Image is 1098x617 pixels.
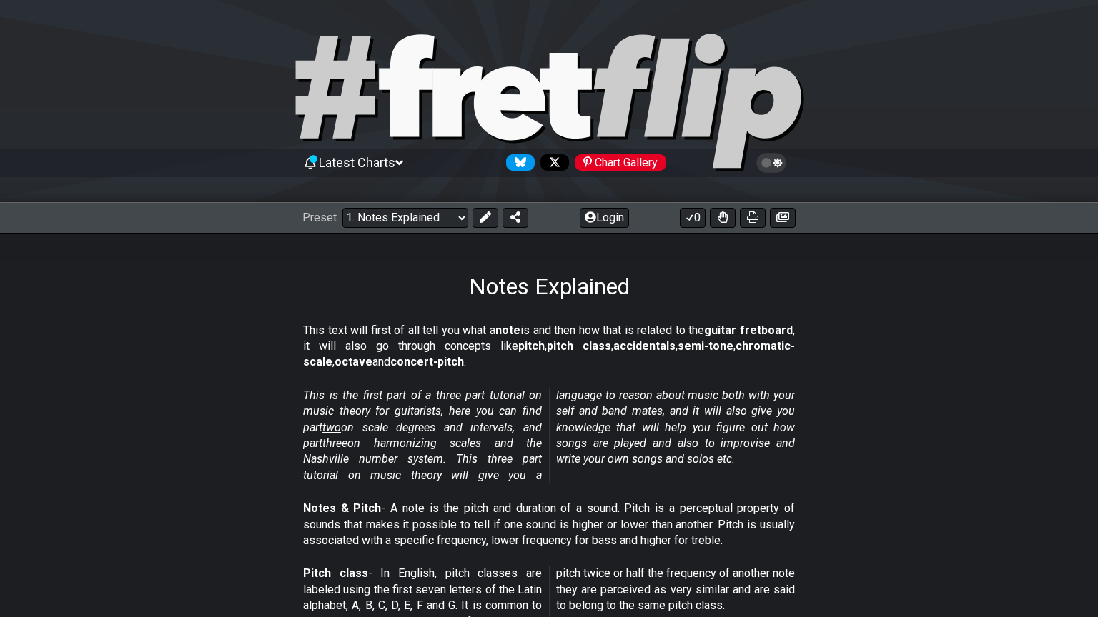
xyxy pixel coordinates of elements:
[322,436,347,450] span: three
[740,208,766,228] button: Print
[704,323,793,337] strong: guitar fretboard
[303,388,795,482] em: This is the first part of a three part tutorial on music theory for guitarists, here you can find...
[342,208,468,228] select: Preset
[535,154,569,171] a: Follow #fretflip at X
[319,155,395,170] span: Latest Charts
[303,323,795,371] p: This text will first of all tell you what a is and then how that is related to the , it will also...
[390,355,464,368] strong: concert-pitch
[302,211,337,224] span: Preset
[613,339,676,353] strong: accidentals
[495,323,520,337] strong: note
[503,208,528,228] button: Share Preset
[763,156,780,169] span: Toggle light / dark theme
[500,154,535,171] a: Follow #fretflip at Bluesky
[335,355,372,368] strong: octave
[303,566,368,580] strong: Pitch class
[303,501,381,515] strong: Notes & Pitch
[580,208,629,228] button: Login
[678,339,733,353] strong: semi-tone
[473,208,498,228] button: Edit Preset
[680,208,706,228] button: 0
[518,339,545,353] strong: pitch
[569,154,666,171] a: #fretflip at Pinterest
[770,208,796,228] button: Create image
[575,154,666,171] div: Chart Gallery
[469,273,630,300] h1: Notes Explained
[547,339,611,353] strong: pitch class
[710,208,736,228] button: Toggle Dexterity for all fretkits
[303,501,795,548] p: - A note is the pitch and duration of a sound. Pitch is a perceptual property of sounds that make...
[322,421,341,434] span: two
